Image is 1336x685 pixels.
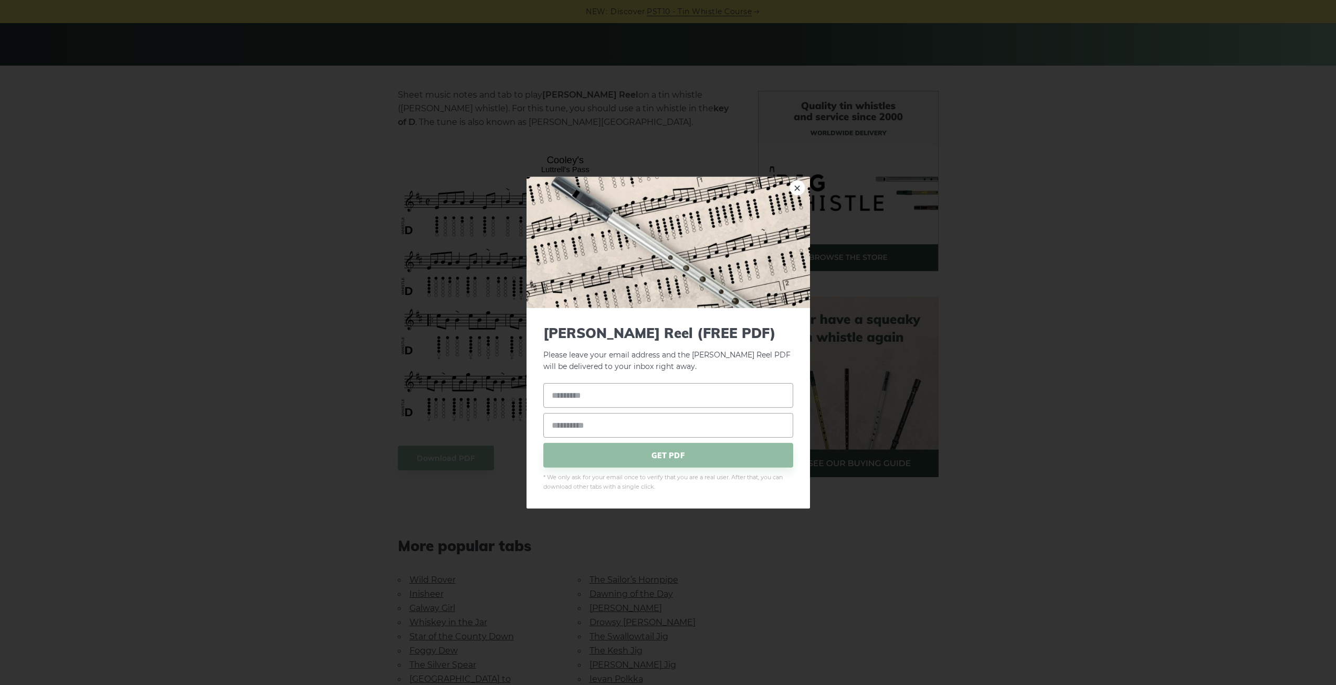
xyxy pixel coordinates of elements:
[527,176,810,308] img: Tin Whistle Tab Preview
[790,180,805,195] a: ×
[543,324,793,373] p: Please leave your email address and the [PERSON_NAME] Reel PDF will be delivered to your inbox ri...
[543,473,793,492] span: * We only ask for your email once to verify that you are a real user. After that, you can downloa...
[543,324,793,341] span: [PERSON_NAME] Reel (FREE PDF)
[543,443,793,468] span: GET PDF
